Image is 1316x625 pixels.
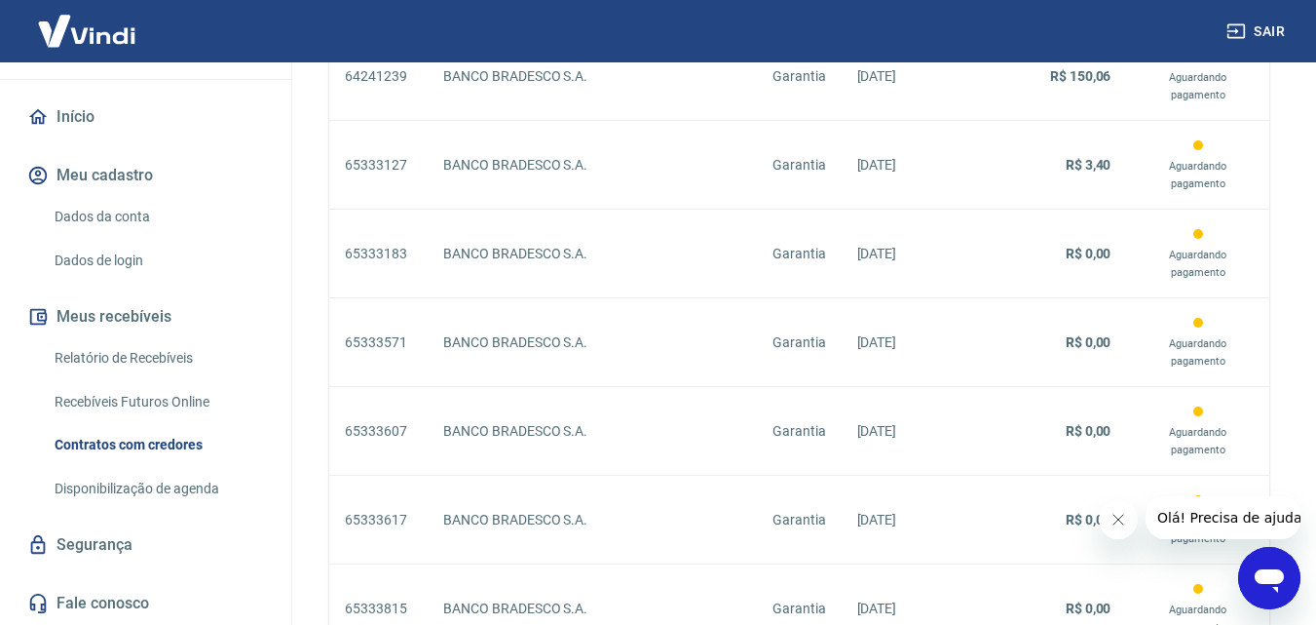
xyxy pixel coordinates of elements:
div: Este contrato ainda não foi processado pois está aguardando o pagamento ser feito na data program... [1142,137,1254,193]
p: 65333571 [345,332,412,353]
p: 65333815 [345,599,412,619]
a: Início [23,96,268,138]
button: Sair [1222,14,1293,50]
button: Meus recebíveis [23,295,268,338]
p: BANCO BRADESCO S.A. [443,244,741,264]
div: Este contrato ainda não foi processado pois está aguardando o pagamento ser feito na data program... [1142,314,1254,371]
p: 65333617 [345,510,412,530]
strong: R$ 150,06 [1050,68,1111,84]
p: [DATE] [857,332,976,353]
a: Dados de login [47,241,268,281]
p: Aguardando pagamento [1142,158,1254,193]
p: 65333127 [345,155,412,176]
strong: R$ 0,00 [1066,334,1111,350]
p: [DATE] [857,599,976,619]
p: Garantia [772,510,826,530]
button: Meu cadastro [23,154,268,197]
p: Garantia [772,66,826,87]
p: Aguardando pagamento [1142,424,1254,459]
p: BANCO BRADESCO S.A. [443,332,741,353]
p: Aguardando pagamento [1142,247,1254,282]
p: 65333607 [345,421,412,442]
iframe: Botão para abrir a janela de mensagens [1238,547,1300,609]
p: [DATE] [857,66,976,87]
p: [DATE] [857,244,976,264]
p: Garantia [772,599,826,619]
p: Garantia [772,155,826,176]
p: Garantia [772,421,826,442]
strong: R$ 3,40 [1066,157,1111,173]
p: BANCO BRADESCO S.A. [443,421,741,442]
a: Fale conosco [23,582,268,625]
img: Vindi [23,1,150,60]
div: Este contrato ainda não foi processado pois está aguardando o pagamento ser feito na data program... [1142,48,1254,104]
p: [DATE] [857,421,976,442]
p: Aguardando pagamento [1142,69,1254,104]
strong: R$ 0,00 [1066,246,1111,261]
p: BANCO BRADESCO S.A. [443,155,741,176]
p: 64241239 [345,66,412,87]
a: Segurança [23,524,268,566]
strong: R$ 0,00 [1066,601,1111,616]
p: Garantia [772,244,826,264]
p: 65333183 [345,244,412,264]
a: Dados da conta [47,197,268,237]
iframe: Mensagem da empresa [1146,496,1300,539]
p: Aguardando pagamento [1142,335,1254,371]
iframe: Fechar mensagem [1099,500,1138,539]
p: [DATE] [857,155,976,176]
strong: R$ 0,00 [1066,423,1111,439]
a: Contratos com credores [47,425,268,465]
p: BANCO BRADESCO S.A. [443,510,741,530]
p: BANCO BRADESCO S.A. [443,599,741,619]
div: Este contrato ainda não foi processado pois está aguardando o pagamento ser feito na data program... [1142,491,1254,548]
p: [DATE] [857,510,976,530]
p: Garantia [772,332,826,353]
p: BANCO BRADESCO S.A. [443,66,741,87]
strong: R$ 0,00 [1066,512,1111,527]
div: Este contrato ainda não foi processado pois está aguardando o pagamento ser feito na data program... [1142,225,1254,282]
span: Olá! Precisa de ajuda? [12,14,164,29]
a: Relatório de Recebíveis [47,338,268,378]
a: Disponibilização de agenda [47,469,268,509]
div: Este contrato ainda não foi processado pois está aguardando o pagamento ser feito na data program... [1142,403,1254,459]
a: Recebíveis Futuros Online [47,382,268,422]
